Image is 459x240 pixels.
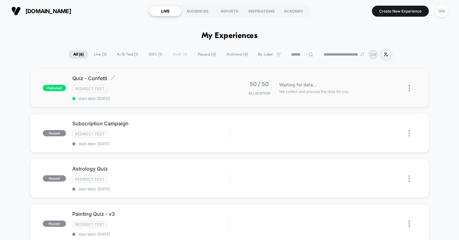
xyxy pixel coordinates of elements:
span: start date: [DATE] [72,141,229,146]
span: start date: [DATE] [72,96,229,101]
p: DM [370,52,376,57]
span: Redirect Test [72,85,107,92]
span: 100% ( 1 ) [144,50,167,59]
span: 50 / 50 [250,81,269,87]
img: Visually logo [11,6,21,16]
span: Redirect Test [72,221,107,228]
span: Allocation [248,91,270,95]
div: LIVE [149,6,181,16]
span: Paused ( 4 ) [193,50,221,59]
span: We collect and process the data for you [279,89,349,95]
span: Painting Quiz - v3 [72,211,229,217]
div: AUDIENCES [181,6,213,16]
span: Redirect Test [72,176,107,183]
button: Create New Experience [372,6,429,17]
img: close [408,85,410,91]
img: close [408,221,410,227]
span: paused [43,175,66,182]
img: end [360,52,364,56]
span: Astrology Quiz [72,166,229,172]
div: INSPIRATIONS [246,6,278,16]
span: paused [43,130,66,136]
span: paused [43,221,66,227]
button: [DOMAIN_NAME] [9,6,73,16]
img: close [408,130,410,137]
span: By Label [258,52,273,57]
span: All ( 6 ) [69,50,88,59]
div: DM [435,5,448,17]
span: start date: [DATE] [72,187,229,191]
button: DM [434,5,450,18]
span: Live ( 2 ) [89,50,111,59]
span: Subscription Campaign [72,120,229,127]
h1: My Experiences [202,31,258,41]
span: published [43,85,66,91]
span: Redirect Test [72,130,107,138]
span: Waiting for data... [279,81,317,88]
img: close [408,175,410,182]
div: ACADEMY [278,6,310,16]
span: [DOMAIN_NAME] [25,8,71,14]
span: Archived ( 4 ) [222,50,252,59]
span: start date: [DATE] [72,232,229,237]
span: A/B Test ( 1 ) [112,50,143,59]
div: REPORTS [213,6,246,16]
span: Quiz - Confetti [72,75,229,81]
